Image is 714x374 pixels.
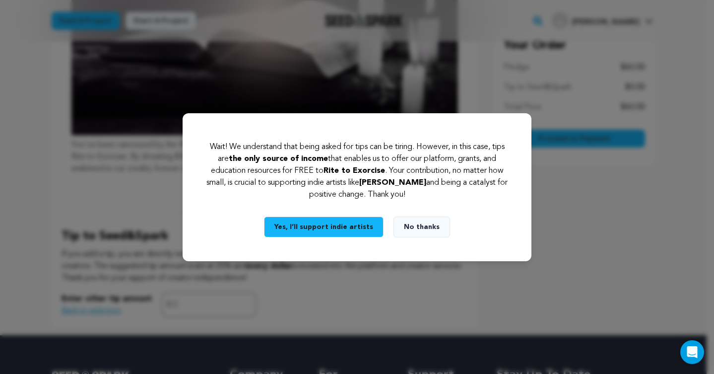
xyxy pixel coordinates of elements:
[206,141,508,201] p: Wait! We understand that being asked for tips can be tiring. However, in this case, tips are that...
[680,340,704,364] div: Open Intercom Messenger
[264,217,384,237] button: Yes, I’ll support indie artists
[393,217,450,237] button: No thanks
[359,179,426,187] span: [PERSON_NAME]
[324,167,385,175] span: Rite to Exorcise
[229,155,328,163] span: the only source of income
